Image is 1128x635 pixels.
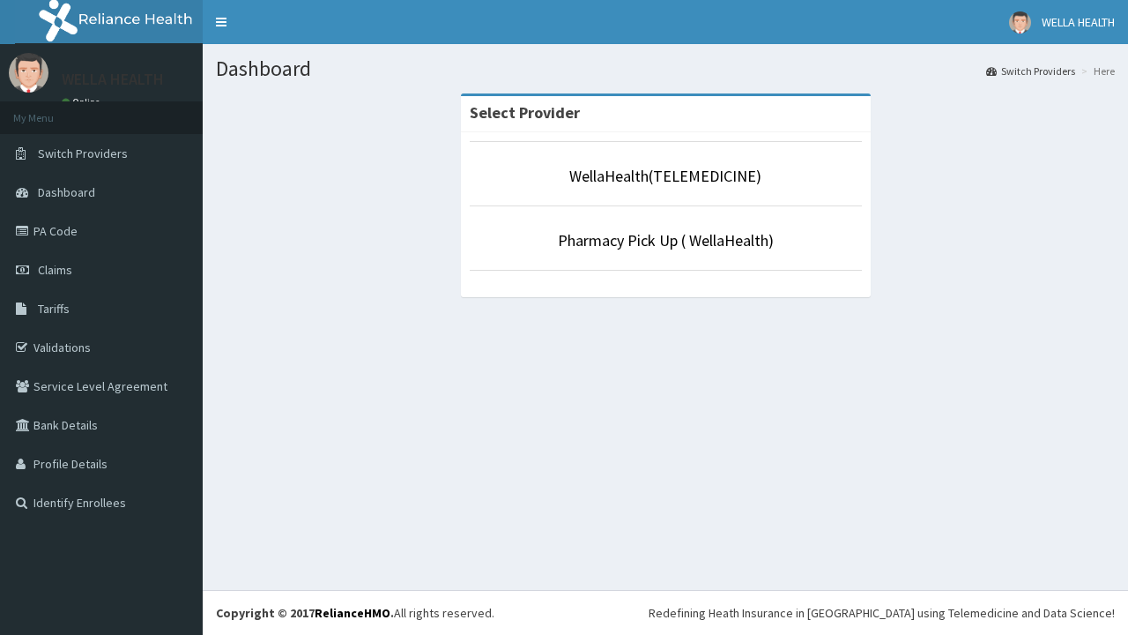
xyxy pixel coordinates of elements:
li: Here [1077,63,1115,78]
a: WellaHealth(TELEMEDICINE) [569,166,761,186]
a: Pharmacy Pick Up ( WellaHealth) [558,230,774,250]
span: Claims [38,262,72,278]
h1: Dashboard [216,57,1115,80]
div: Redefining Heath Insurance in [GEOGRAPHIC_DATA] using Telemedicine and Data Science! [649,604,1115,622]
img: User Image [9,53,48,93]
strong: Copyright © 2017 . [216,605,394,621]
span: WELLA HEALTH [1042,14,1115,30]
a: Switch Providers [986,63,1075,78]
p: WELLA HEALTH [62,71,164,87]
span: Tariffs [38,301,70,317]
span: Dashboard [38,184,95,200]
img: User Image [1009,11,1031,34]
a: RelianceHMO [315,605,390,621]
a: Online [62,96,104,108]
strong: Select Provider [470,102,580,123]
footer: All rights reserved. [203,590,1128,635]
span: Switch Providers [38,146,128,161]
